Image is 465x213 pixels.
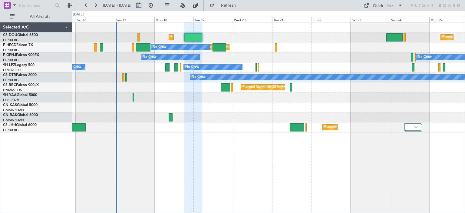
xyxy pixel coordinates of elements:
span: CS-DOU [3,33,17,37]
input: Trip Number [18,1,53,10]
a: CN-KASGlobal 5000 [3,103,38,107]
div: No Crew [153,43,167,52]
button: Refresh [207,1,243,10]
div: Sun 24 [390,17,429,22]
div: Sun 17 [115,17,154,22]
a: F-GPNJFalcon 900EX [3,53,39,57]
span: [DATE] - [DATE] [103,3,131,8]
div: No Crew [68,63,81,72]
div: Fri 22 [312,17,351,22]
span: Refresh [216,3,241,8]
span: CS-JHH [3,123,16,127]
a: LFPB/LBG [3,78,19,82]
button: All Aircraft [7,12,66,22]
a: CS-DOUGlobal 6500 [3,33,38,37]
span: 9H-YAA [3,93,17,97]
a: LFPB/LBG [3,128,19,132]
a: 9H-LPZLegacy 500 [3,63,35,67]
a: LFPB/LBG [3,38,19,42]
div: Sat 23 [351,17,390,22]
div: No Crew [185,63,199,72]
div: Tue 19 [193,17,233,22]
span: 9H-LPZ [3,63,15,67]
a: LFMD/CEQ [3,68,21,72]
span: CN-RAK [3,113,17,117]
a: 9H-YAAGlobal 5000 [3,93,37,97]
a: FCBB/BZV [3,98,19,102]
a: LFPB/LBG [3,58,19,62]
a: DNMM/LOS [3,88,22,92]
a: CN-RAKGlobal 6000 [3,113,38,117]
a: GMMN/CMN [3,118,24,122]
div: [DATE] [73,12,84,17]
span: CS-DTR [3,73,16,77]
a: LFPB/LBG [3,48,19,52]
a: CS-DTRFalcon 2000 [3,73,37,77]
div: Sat 16 [76,17,115,22]
div: Planned Maint [GEOGRAPHIC_DATA] ([GEOGRAPHIC_DATA]) [324,123,420,132]
span: F-HECD [3,43,16,47]
span: F-GPNJ [3,53,16,57]
div: No Crew [143,53,157,62]
a: F-HECDFalcon 7X [3,43,33,47]
a: CS-JHHGlobal 6000 [3,123,37,127]
div: Thu 21 [272,17,312,22]
a: GMMN/CMN [3,108,24,112]
div: Wed 20 [233,17,272,22]
span: CN-KAS [3,103,17,107]
div: Planned Maint [GEOGRAPHIC_DATA] ([GEOGRAPHIC_DATA]) [170,33,266,42]
div: Planned Maint [GEOGRAPHIC_DATA] ([GEOGRAPHIC_DATA]) [242,83,338,92]
span: All Aircraft [16,15,64,19]
div: No Crew [192,73,206,82]
div: Mon 18 [154,17,194,22]
span: CS-RRC [3,83,16,87]
a: CS-RRCFalcon 900LX [3,83,39,87]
